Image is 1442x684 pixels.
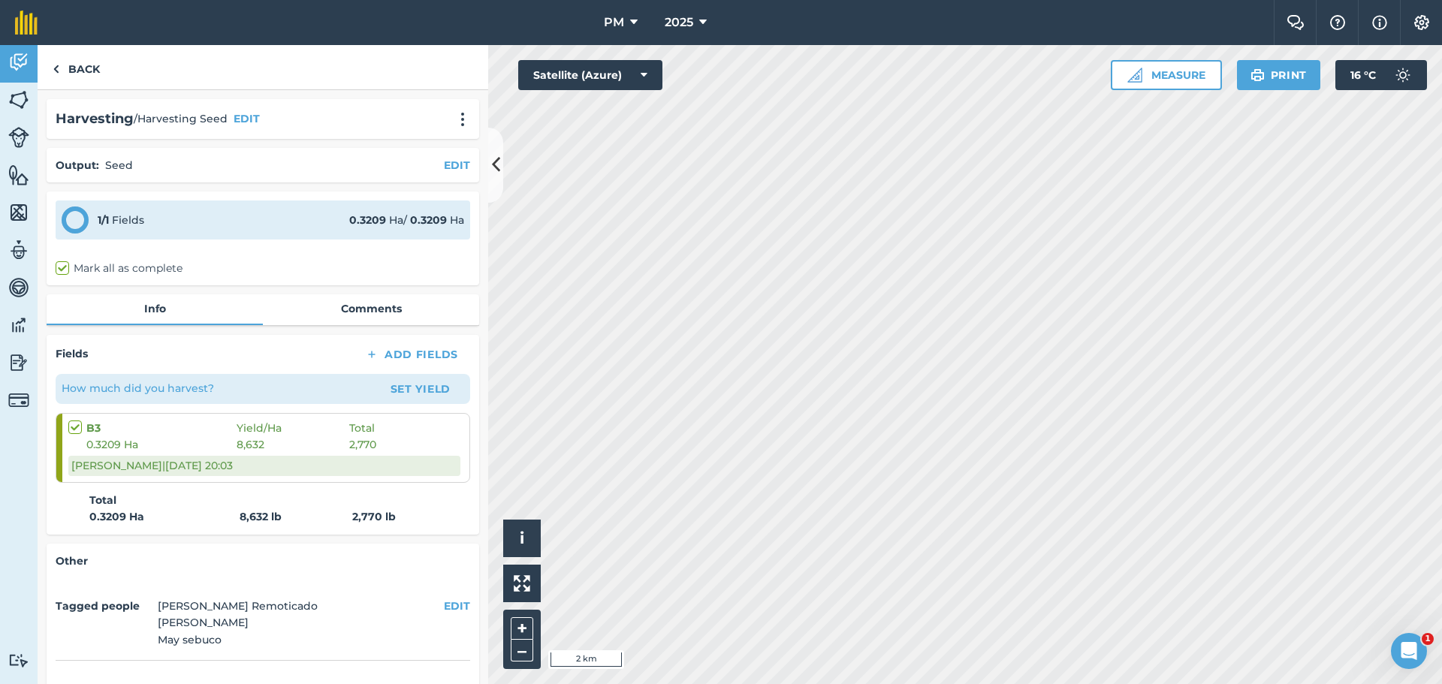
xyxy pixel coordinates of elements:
[237,436,349,453] span: 8,632
[518,60,662,90] button: Satellite (Azure)
[56,598,152,614] h4: Tagged people
[353,344,470,365] button: Add Fields
[1127,68,1142,83] img: Ruler icon
[134,110,228,127] span: / Harvesting Seed
[53,60,59,78] img: svg+xml;base64,PHN2ZyB4bWxucz0iaHR0cDovL3d3dy53My5vcmcvMjAwMC9zdmciIHdpZHRoPSI5IiBoZWlnaHQ9IjI0Ii...
[86,420,237,436] strong: B3
[514,575,530,592] img: Four arrows, one pointing top left, one top right, one bottom right and the last bottom left
[89,492,116,508] strong: Total
[1237,60,1321,90] button: Print
[158,598,318,614] li: [PERSON_NAME] Remoticado
[8,314,29,336] img: svg+xml;base64,PD94bWwgdmVyc2lvbj0iMS4wIiBlbmNvZGluZz0idXRmLTgiPz4KPCEtLSBHZW5lcmF0b3I6IEFkb2JlIE...
[158,614,318,631] li: [PERSON_NAME]
[56,108,134,130] h2: Harvesting
[86,436,237,453] span: 0.3209 Ha
[8,653,29,667] img: svg+xml;base64,PD94bWwgdmVyc2lvbj0iMS4wIiBlbmNvZGluZz0idXRmLTgiPz4KPCEtLSBHZW5lcmF0b3I6IEFkb2JlIE...
[503,520,541,557] button: i
[1372,14,1387,32] img: svg+xml;base64,PHN2ZyB4bWxucz0iaHR0cDovL3d3dy53My5vcmcvMjAwMC9zdmciIHdpZHRoPSIxNyIgaGVpZ2h0PSIxNy...
[68,456,460,475] div: [PERSON_NAME] | [DATE] 20:03
[234,110,260,127] button: EDIT
[8,89,29,111] img: svg+xml;base64,PHN2ZyB4bWxucz0iaHR0cDovL3d3dy53My5vcmcvMjAwMC9zdmciIHdpZHRoPSI1NiIgaGVpZ2h0PSI2MC...
[1413,15,1431,30] img: A cog icon
[665,14,693,32] span: 2025
[1388,60,1418,90] img: svg+xml;base64,PD94bWwgdmVyc2lvbj0iMS4wIiBlbmNvZGluZz0idXRmLTgiPz4KPCEtLSBHZW5lcmF0b3I6IEFkb2JlIE...
[56,157,99,173] h4: Output :
[158,631,318,648] li: May sebuco
[8,164,29,186] img: svg+xml;base64,PHN2ZyB4bWxucz0iaHR0cDovL3d3dy53My5vcmcvMjAwMC9zdmciIHdpZHRoPSI1NiIgaGVpZ2h0PSI2MC...
[520,529,524,547] span: i
[1287,15,1305,30] img: Two speech bubbles overlapping with the left bubble in the forefront
[8,127,29,148] img: svg+xml;base64,PD94bWwgdmVyc2lvbj0iMS4wIiBlbmNvZGluZz0idXRmLTgiPz4KPCEtLSBHZW5lcmF0b3I6IEFkb2JlIE...
[47,294,263,323] a: Info
[454,112,472,127] img: svg+xml;base64,PHN2ZyB4bWxucz0iaHR0cDovL3d3dy53My5vcmcvMjAwMC9zdmciIHdpZHRoPSIyMCIgaGVpZ2h0PSIyNC...
[349,420,375,436] span: Total
[410,213,447,227] strong: 0.3209
[237,420,349,436] span: Yield / Ha
[444,157,470,173] button: EDIT
[89,508,240,525] strong: 0.3209 Ha
[444,598,470,614] button: EDIT
[349,213,386,227] strong: 0.3209
[349,436,376,453] span: 2,770
[8,239,29,261] img: svg+xml;base64,PD94bWwgdmVyc2lvbj0iMS4wIiBlbmNvZGluZz0idXRmLTgiPz4KPCEtLSBHZW5lcmF0b3I6IEFkb2JlIE...
[1335,60,1427,90] button: 16 °C
[56,345,88,362] h4: Fields
[15,11,38,35] img: fieldmargin Logo
[1350,60,1376,90] span: 16 ° C
[98,212,144,228] div: Fields
[38,45,115,89] a: Back
[511,617,533,640] button: +
[377,377,464,401] button: Set Yield
[56,553,470,569] h4: Other
[263,294,479,323] a: Comments
[240,508,352,525] strong: 8,632 lb
[511,640,533,661] button: –
[98,213,109,227] strong: 1 / 1
[8,51,29,74] img: svg+xml;base64,PD94bWwgdmVyc2lvbj0iMS4wIiBlbmNvZGluZz0idXRmLTgiPz4KPCEtLSBHZW5lcmF0b3I6IEFkb2JlIE...
[349,212,464,228] div: Ha / Ha
[1329,15,1347,30] img: A question mark icon
[1111,60,1222,90] button: Measure
[56,261,183,276] label: Mark all as complete
[1250,66,1265,84] img: svg+xml;base64,PHN2ZyB4bWxucz0iaHR0cDovL3d3dy53My5vcmcvMjAwMC9zdmciIHdpZHRoPSIxOSIgaGVpZ2h0PSIyNC...
[8,351,29,374] img: svg+xml;base64,PD94bWwgdmVyc2lvbj0iMS4wIiBlbmNvZGluZz0idXRmLTgiPz4KPCEtLSBHZW5lcmF0b3I6IEFkb2JlIE...
[105,157,133,173] p: Seed
[1422,633,1434,645] span: 1
[8,390,29,411] img: svg+xml;base64,PD94bWwgdmVyc2lvbj0iMS4wIiBlbmNvZGluZz0idXRmLTgiPz4KPCEtLSBHZW5lcmF0b3I6IEFkb2JlIE...
[8,201,29,224] img: svg+xml;base64,PHN2ZyB4bWxucz0iaHR0cDovL3d3dy53My5vcmcvMjAwMC9zdmciIHdpZHRoPSI1NiIgaGVpZ2h0PSI2MC...
[604,14,624,32] span: PM
[8,276,29,299] img: svg+xml;base64,PD94bWwgdmVyc2lvbj0iMS4wIiBlbmNvZGluZz0idXRmLTgiPz4KPCEtLSBHZW5lcmF0b3I6IEFkb2JlIE...
[1391,633,1427,669] iframe: Intercom live chat
[352,510,396,523] strong: 2,770 lb
[62,380,214,396] p: How much did you harvest?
